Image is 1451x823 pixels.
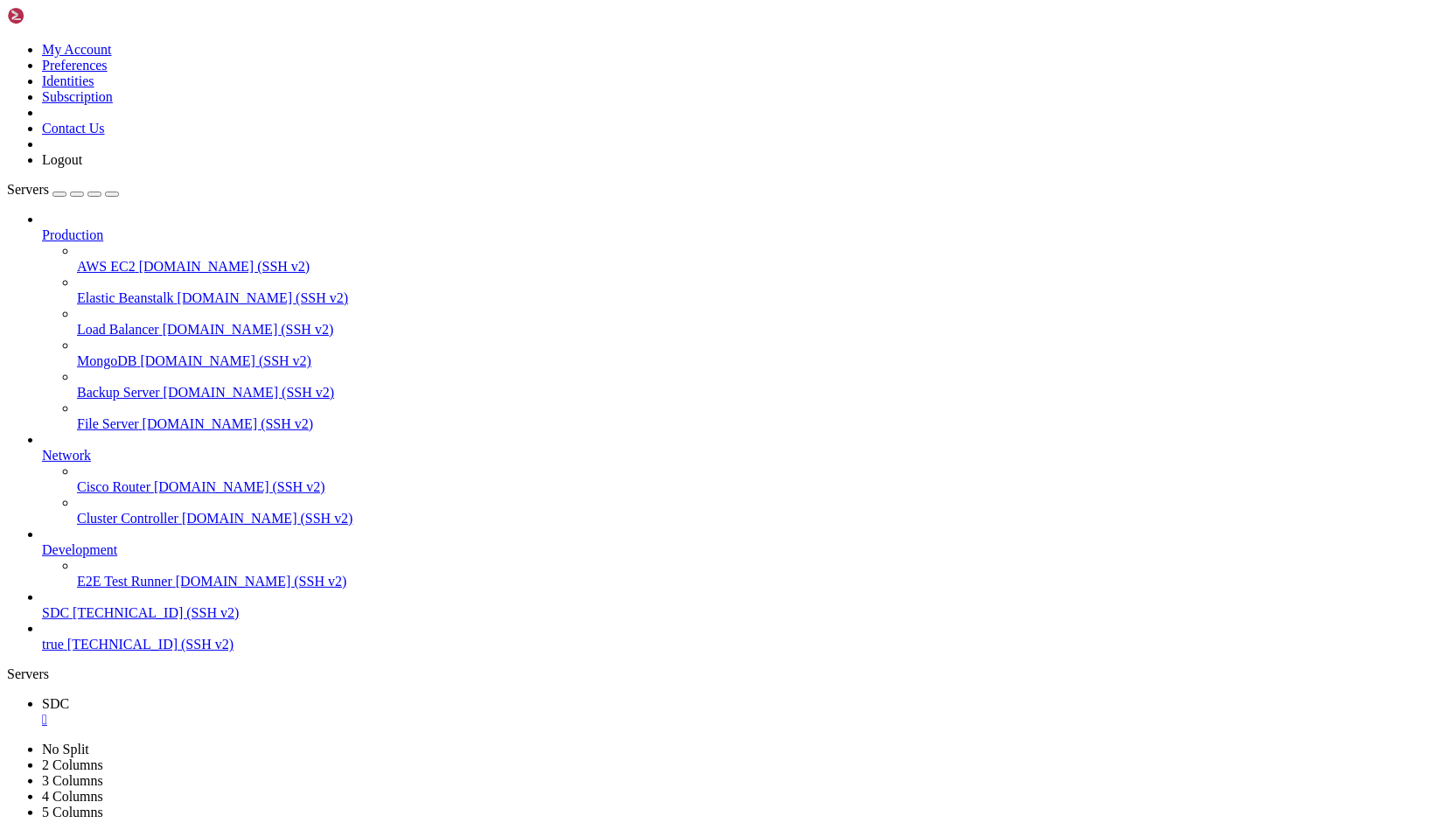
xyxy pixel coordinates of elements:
[77,511,178,526] span: Cluster Controller
[42,637,64,652] span: true
[77,275,1444,306] li: Elastic Beanstalk [DOMAIN_NAME] (SSH v2)
[7,96,1224,111] x-row: System information as of [DATE]
[42,448,91,463] span: Network
[77,464,1444,495] li: Cisco Router [DOMAIN_NAME] (SSH v2)
[7,182,119,197] a: Servers
[7,349,1224,364] x-row: 8 additional security updates can be applied with ESM Apps.
[77,495,1444,527] li: Cluster Controller [DOMAIN_NAME] (SSH v2)
[77,243,1444,275] li: AWS EC2 [DOMAIN_NAME] (SSH v2)
[7,66,1224,81] x-row: * Support: [URL][DOMAIN_NAME]
[77,416,1444,432] a: File Server [DOMAIN_NAME] (SSH v2)
[67,637,234,652] span: [TECHNICAL_ID] (SSH v2)
[139,259,310,274] span: [DOMAIN_NAME] (SSH v2)
[7,666,1444,682] div: Servers
[7,156,1224,171] x-row: Memory usage: 34% IPv4 address for eth0: [TECHNICAL_ID]
[7,498,1224,513] x-row: *** System restart required ***
[42,696,1444,728] a: SDC
[77,574,172,589] span: E2E Test Runner
[42,605,69,620] span: SDC
[164,385,335,400] span: [DOMAIN_NAME] (SSH v2)
[154,479,325,494] span: [DOMAIN_NAME] (SSH v2)
[42,58,108,73] a: Preferences
[140,353,311,368] span: [DOMAIN_NAME] (SSH v2)
[7,215,1224,230] x-row: just raised the bar for easy, resilient and secure K8s cluster deployment.
[42,227,103,242] span: Production
[42,696,69,711] span: SDC
[7,394,1224,408] x-row: New release '24.04.3 LTS' available.
[7,304,1224,319] x-row: 10 updates can be applied immediately.
[42,121,105,136] a: Contact Us
[42,789,103,804] a: 4 Columns
[7,245,1224,260] x-row: [URL][DOMAIN_NAME]
[42,89,113,104] a: Subscription
[7,408,1224,423] x-row: Run 'do-release-upgrade' to upgrade to it.
[7,527,1224,542] x-row: Welcome to Alibaba Cloud Elastic Compute Service !
[77,353,136,368] span: MongoDB
[7,572,1224,587] x-row: [PERSON_NAME]@iZl4v8ptwcx20uqzkuwxonZ:~$
[42,432,1444,527] li: Network
[143,416,314,431] span: [DOMAIN_NAME] (SSH v2)
[7,126,1224,141] x-row: System load: 0.83 Processes: 268
[77,416,139,431] span: File Server
[7,319,1224,334] x-row: To see these additional updates run: apt list --upgradable
[77,511,1444,527] a: Cluster Controller [DOMAIN_NAME] (SSH v2)
[77,259,1444,275] a: AWS EC2 [DOMAIN_NAME] (SSH v2)
[42,742,89,757] a: No Split
[7,557,1224,572] x-row: Last login: [DATE] from [TECHNICAL_ID]
[42,773,103,788] a: 3 Columns
[42,212,1444,432] li: Production
[176,574,347,589] span: [DOMAIN_NAME] (SSH v2)
[7,7,108,24] img: Shellngn
[7,275,1224,289] x-row: Expanded Security Maintenance for Applications is not enabled.
[7,7,1224,22] x-row: Welcome to Ubuntu 22.04.5 LTS (GNU/Linux 5.15.0-140-generic x86_64)
[42,605,1444,621] a: SDC [TECHNICAL_ID] (SSH v2)
[42,542,1444,558] a: Development
[7,200,1224,215] x-row: * Strictly confined Kubernetes makes edge and IoT secure. Learn how MicroK8s
[77,322,159,337] span: Load Balancer
[42,527,1444,589] li: Development
[178,290,349,305] span: [DOMAIN_NAME] (SSH v2)
[77,574,1444,589] a: E2E Test Runner [DOMAIN_NAME] (SSH v2)
[7,182,49,197] span: Servers
[42,621,1444,652] li: true [TECHNICAL_ID] (SSH v2)
[77,385,1444,401] a: Backup Server [DOMAIN_NAME] (SSH v2)
[7,364,1224,379] x-row: Learn more about enabling ESM Apps service at [URL][DOMAIN_NAME]
[77,385,160,400] span: Backup Server
[77,290,174,305] span: Elastic Beanstalk
[42,42,112,57] a: My Account
[77,322,1444,338] a: Load Balancer [DOMAIN_NAME] (SSH v2)
[77,369,1444,401] li: Backup Server [DOMAIN_NAME] (SSH v2)
[42,73,94,88] a: Identities
[42,542,117,557] span: Development
[7,141,1224,156] x-row: Usage of /: 74.4% of 98.05GB Users logged in: 1
[77,353,1444,369] a: MongoDB [DOMAIN_NAME] (SSH v2)
[42,152,82,167] a: Logout
[42,712,1444,728] a: 
[42,637,1444,652] a: true [TECHNICAL_ID] (SSH v2)
[7,453,1224,468] x-row: 1 updates could not be installed automatically. For more details,
[42,227,1444,243] a: Production
[42,589,1444,621] li: SDC [TECHNICAL_ID] (SSH v2)
[73,605,239,620] span: [TECHNICAL_ID] (SSH v2)
[77,338,1444,369] li: MongoDB [DOMAIN_NAME] (SSH v2)
[42,805,103,820] a: 5 Columns
[7,52,1224,66] x-row: * Management: [URL][DOMAIN_NAME]
[42,448,1444,464] a: Network
[182,511,353,526] span: [DOMAIN_NAME] (SSH v2)
[42,757,103,772] a: 2 Columns
[7,171,1224,185] x-row: Swap usage: 0%
[163,322,334,337] span: [DOMAIN_NAME] (SSH v2)
[77,479,150,494] span: Cisco Router
[7,468,1224,483] x-row: see /var/log/unattended-upgrades/unattended-upgrades.log
[77,479,1444,495] a: Cisco Router [DOMAIN_NAME] (SSH v2)
[243,572,250,587] div: (32, 38)
[77,290,1444,306] a: Elastic Beanstalk [DOMAIN_NAME] (SSH v2)
[77,558,1444,589] li: E2E Test Runner [DOMAIN_NAME] (SSH v2)
[77,401,1444,432] li: File Server [DOMAIN_NAME] (SSH v2)
[7,37,1224,52] x-row: * Documentation: [URL][DOMAIN_NAME]
[77,306,1444,338] li: Load Balancer [DOMAIN_NAME] (SSH v2)
[77,259,136,274] span: AWS EC2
